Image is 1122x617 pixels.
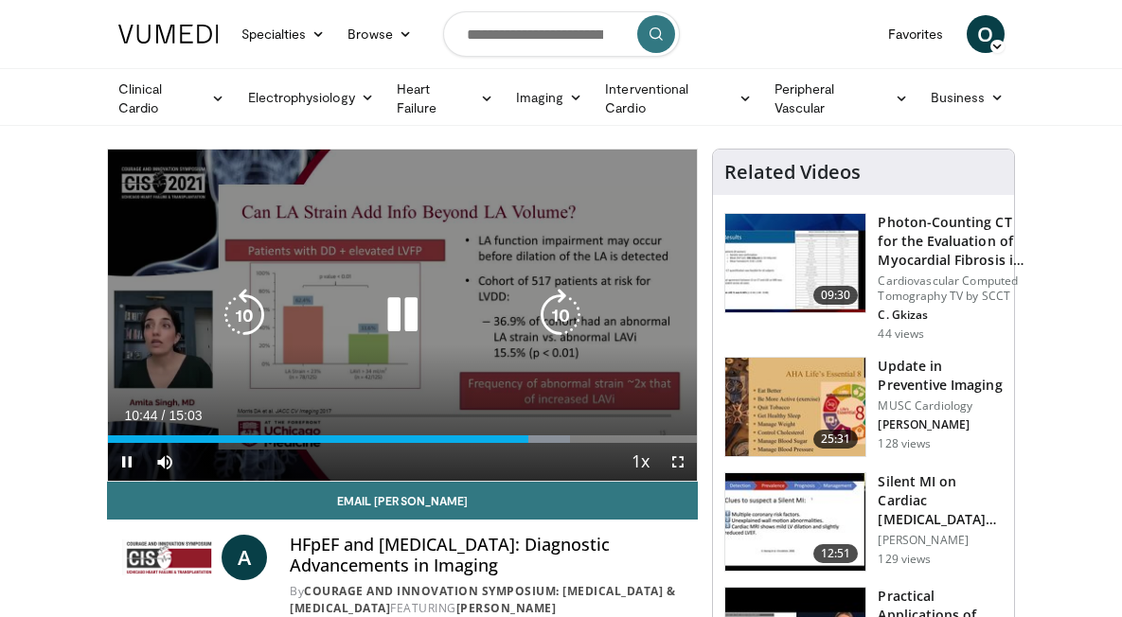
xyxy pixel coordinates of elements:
a: 25:31 Update in Preventive Imaging MUSC Cardiology [PERSON_NAME] 128 views [724,357,1003,457]
span: / [162,408,166,423]
a: Favorites [877,15,955,53]
a: Electrophysiology [237,79,385,116]
img: VuMedi Logo [118,25,219,44]
h4: Related Videos [724,161,861,184]
a: Specialties [230,15,337,53]
p: 44 views [878,326,924,342]
button: Pause [108,443,146,481]
a: Courage and Innovation Symposium: [MEDICAL_DATA] & [MEDICAL_DATA] [290,583,675,616]
a: O [967,15,1005,53]
a: Business [919,79,1016,116]
a: Browse [336,15,423,53]
a: 12:51 Silent MI on Cardiac [MEDICAL_DATA] With Normal EF: What Now? [PERSON_NAME] 129 views [724,472,1003,573]
a: Interventional Cardio [594,79,762,117]
h4: HFpEF and [MEDICAL_DATA]: Diagnostic Advancements in Imaging [290,535,683,575]
video-js: Video Player [108,150,698,481]
span: 09:30 [813,286,859,305]
p: [PERSON_NAME] [878,417,1003,432]
img: c88b190a-ab66-4ec8-a281-25639cea30b5.150x105_q85_crop-smart_upscale.jpg [725,473,865,572]
p: MUSC Cardiology [878,398,1003,414]
a: Email [PERSON_NAME] [107,482,699,520]
img: be6a393b-9bfc-473a-b12f-642a63b16a29.150x105_q85_crop-smart_upscale.jpg [725,214,865,312]
h3: Photon-Counting CT for the Evaluation of Myocardial Fibrosis in [GEOGRAPHIC_DATA]… [878,213,1024,270]
span: 25:31 [813,430,859,449]
p: [PERSON_NAME] [878,533,1003,548]
a: 09:30 Photon-Counting CT for the Evaluation of Myocardial Fibrosis in [GEOGRAPHIC_DATA]… Cardiova... [724,213,1003,342]
div: By FEATURING [290,583,683,617]
p: Cardiovascular Computed Tomography TV by SCCT [878,273,1024,304]
p: 129 views [878,552,931,567]
span: 10:44 [125,408,158,423]
button: Fullscreen [659,443,697,481]
a: Peripheral Vascular [763,79,919,117]
img: 3568f4ed-d333-4462-96c5-0020fd0f5873.150x105_q85_crop-smart_upscale.jpg [725,358,865,456]
p: 128 views [878,436,931,451]
div: Progress Bar [108,435,698,443]
a: A [222,535,267,580]
input: Search topics, interventions [443,11,680,57]
button: Mute [146,443,184,481]
a: Clinical Cardio [107,79,237,117]
span: 12:51 [813,544,859,563]
a: [PERSON_NAME] [456,600,557,616]
a: Heart Failure [385,79,505,117]
h3: Silent MI on Cardiac [MEDICAL_DATA] With Normal EF: What Now? [878,472,1003,529]
a: Imaging [505,79,595,116]
span: 15:03 [169,408,202,423]
h3: Update in Preventive Imaging [878,357,1003,395]
button: Playback Rate [621,443,659,481]
img: Courage and Innovation Symposium: Heart Failure & Heart Transplantation [122,535,215,580]
p: C. Gkizas [878,308,1024,323]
